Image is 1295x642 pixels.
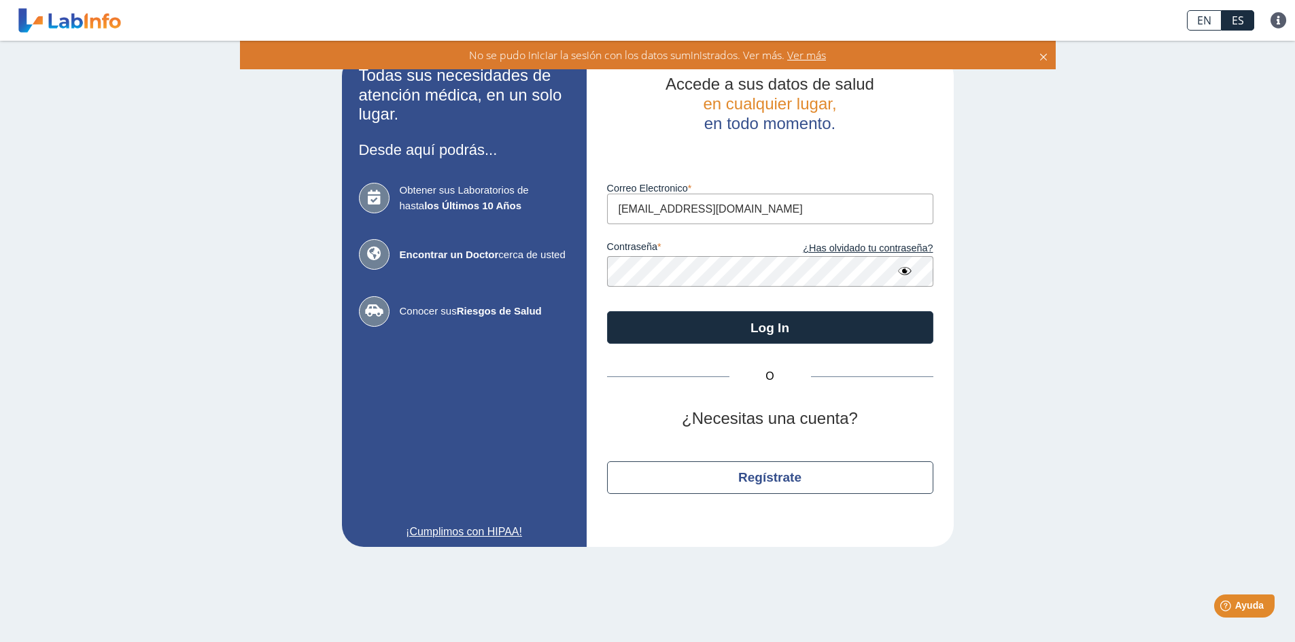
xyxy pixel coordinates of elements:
b: Encontrar un Doctor [400,249,499,260]
span: cerca de usted [400,247,570,263]
button: Log In [607,311,933,344]
span: en cualquier lugar, [703,94,836,113]
b: los Últimos 10 Años [424,200,521,211]
h2: Todas sus necesidades de atención médica, en un solo lugar. [359,66,570,124]
h2: ¿Necesitas una cuenta? [607,409,933,429]
label: Correo Electronico [607,183,933,194]
b: Riesgos de Salud [457,305,542,317]
a: EN [1187,10,1222,31]
iframe: Help widget launcher [1174,589,1280,627]
a: ES [1222,10,1254,31]
label: contraseña [607,241,770,256]
span: Ver más [784,48,826,63]
span: en todo momento. [704,114,835,132]
span: Conocer sus [400,304,570,319]
span: No se pudo iniciar la sesión con los datos suministrados. Ver más. [469,48,784,63]
button: Regístrate [607,461,933,494]
span: Accede a sus datos de salud [666,75,874,93]
span: O [729,368,811,385]
a: ¡Cumplimos con HIPAA! [359,524,570,540]
h3: Desde aquí podrás... [359,141,570,158]
span: Obtener sus Laboratorios de hasta [400,183,570,213]
a: ¿Has olvidado tu contraseña? [770,241,933,256]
